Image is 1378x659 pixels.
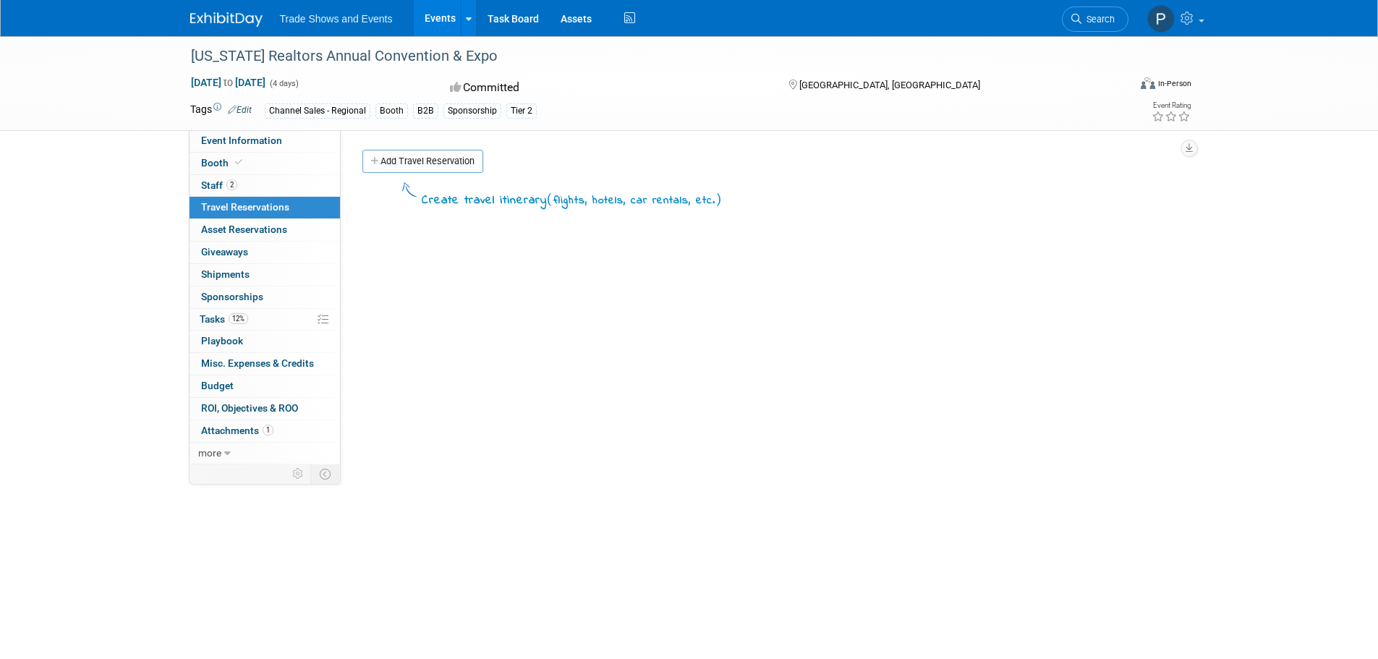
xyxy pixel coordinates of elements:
[1141,77,1155,89] img: Format-Inperson.png
[799,80,980,90] span: [GEOGRAPHIC_DATA], [GEOGRAPHIC_DATA]
[1043,75,1192,97] div: Event Format
[190,219,340,241] a: Asset Reservations
[190,420,340,442] a: Attachments1
[201,224,287,235] span: Asset Reservations
[190,286,340,308] a: Sponsorships
[375,103,408,119] div: Booth
[190,102,252,119] td: Tags
[280,13,393,25] span: Trade Shows and Events
[1157,78,1191,89] div: In-Person
[201,291,263,302] span: Sponsorships
[1081,14,1115,25] span: Search
[190,242,340,263] a: Giveaways
[190,353,340,375] a: Misc. Expenses & Credits
[506,103,537,119] div: Tier 2
[422,190,722,210] div: Create travel itinerary
[201,425,273,436] span: Attachments
[235,158,242,166] i: Booth reservation complete
[265,103,370,119] div: Channel Sales - Regional
[190,130,340,152] a: Event Information
[268,79,299,88] span: (4 days)
[201,268,250,280] span: Shipments
[715,192,722,206] span: )
[198,447,221,459] span: more
[190,197,340,218] a: Travel Reservations
[201,179,237,191] span: Staff
[1152,102,1191,109] div: Event Rating
[201,380,234,391] span: Budget
[1147,5,1175,33] img: Peter Hannun
[446,75,765,101] div: Committed
[362,150,483,173] a: Add Travel Reservation
[201,246,248,258] span: Giveaways
[201,157,245,169] span: Booth
[547,192,553,206] span: (
[190,331,340,352] a: Playbook
[190,12,263,27] img: ExhibitDay
[200,313,248,325] span: Tasks
[201,135,282,146] span: Event Information
[201,201,289,213] span: Travel Reservations
[443,103,501,119] div: Sponsorship
[190,375,340,397] a: Budget
[190,264,340,286] a: Shipments
[226,179,237,190] span: 2
[201,402,298,414] span: ROI, Objectives & ROO
[263,425,273,435] span: 1
[190,443,340,464] a: more
[286,464,311,483] td: Personalize Event Tab Strip
[221,77,235,88] span: to
[201,357,314,369] span: Misc. Expenses & Credits
[553,192,715,208] span: flights, hotels, car rentals, etc.
[310,464,340,483] td: Toggle Event Tabs
[413,103,438,119] div: B2B
[1062,7,1128,32] a: Search
[186,43,1107,69] div: [US_STATE] Realtors Annual Convention & Expo
[190,153,340,174] a: Booth
[201,335,243,346] span: Playbook
[190,398,340,420] a: ROI, Objectives & ROO
[190,76,266,89] span: [DATE] [DATE]
[228,105,252,115] a: Edit
[190,309,340,331] a: Tasks12%
[229,313,248,324] span: 12%
[190,175,340,197] a: Staff2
